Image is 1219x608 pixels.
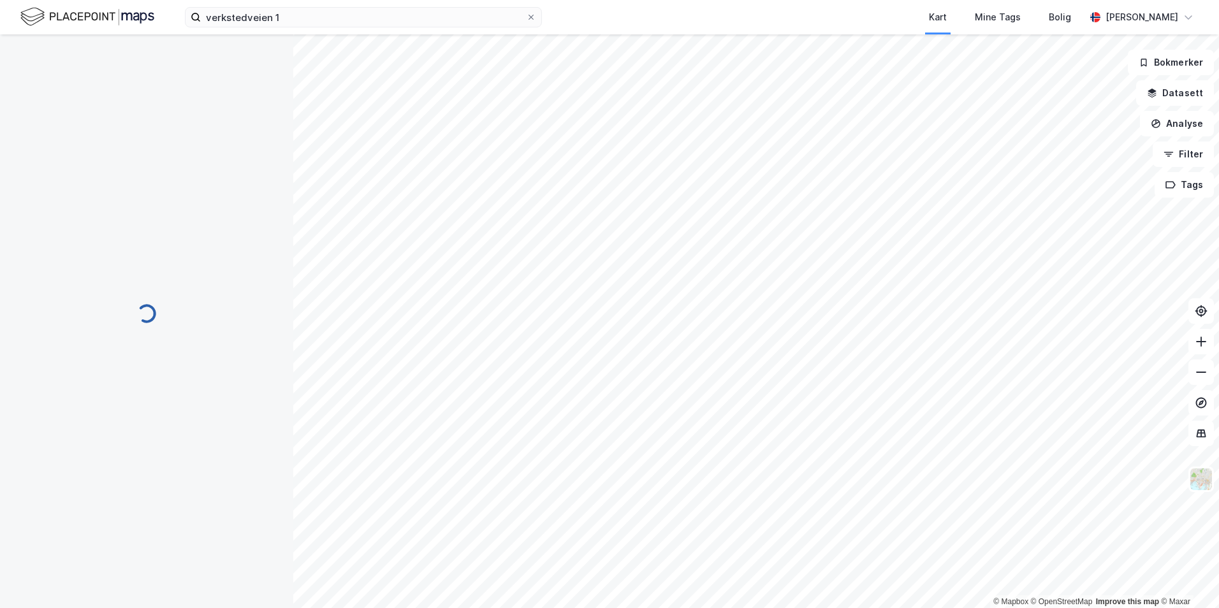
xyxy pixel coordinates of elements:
[1155,547,1219,608] iframe: Chat Widget
[1155,547,1219,608] div: Kontrollprogram for chat
[1106,10,1178,25] div: [PERSON_NAME]
[993,597,1028,606] a: Mapbox
[1155,172,1214,198] button: Tags
[1136,80,1214,106] button: Datasett
[1096,597,1159,606] a: Improve this map
[20,6,154,28] img: logo.f888ab2527a4732fd821a326f86c7f29.svg
[1128,50,1214,75] button: Bokmerker
[1189,467,1213,491] img: Z
[201,8,526,27] input: Søk på adresse, matrikkel, gårdeiere, leietakere eller personer
[1140,111,1214,136] button: Analyse
[1031,597,1093,606] a: OpenStreetMap
[975,10,1021,25] div: Mine Tags
[1153,141,1214,167] button: Filter
[136,303,157,324] img: spinner.a6d8c91a73a9ac5275cf975e30b51cfb.svg
[1049,10,1071,25] div: Bolig
[929,10,947,25] div: Kart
